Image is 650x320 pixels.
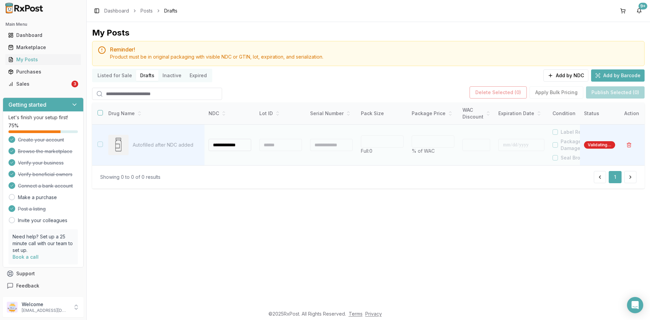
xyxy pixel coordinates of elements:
button: Delete [623,139,635,151]
div: Showing 0 to 0 of 0 results [100,174,160,180]
div: 3 [71,81,78,87]
button: My Posts [3,54,84,65]
span: Post a listing [18,206,46,212]
nav: breadcrumb [104,7,177,14]
div: Marketplace [8,44,78,51]
label: Package Damaged [561,138,599,152]
span: 75 % [8,122,19,129]
h3: Getting started [8,101,46,109]
button: Add by Barcode [591,69,645,82]
p: Let's finish your setup first! [8,114,78,121]
button: Listed for Sale [93,70,136,81]
span: Feedback [16,282,39,289]
div: Sales [8,81,70,87]
span: Create your account [18,136,64,143]
p: Need help? Set up a 25 minute call with our team to set up. [13,233,74,254]
span: Connect a bank account [18,183,73,189]
p: Autofilled after NDC added [133,142,199,148]
a: Privacy [365,311,382,317]
span: Drafts [164,7,177,14]
a: Invite your colleagues [18,217,67,224]
img: RxPost Logo [3,3,46,14]
a: Posts [140,7,153,14]
th: Status [580,103,619,125]
a: Book a call [13,254,39,260]
div: Open Intercom Messenger [627,297,643,313]
span: Browse the marketplace [18,148,72,155]
button: 1 [609,171,622,183]
div: Drug Name [108,110,199,117]
span: Full: 0 [361,148,372,154]
div: Product must be in original packaging with visible NDC or GTIN, lot, expiration, and serialization. [110,54,639,60]
th: Pack Size [357,103,408,125]
button: Feedback [3,280,84,292]
div: My Posts [8,56,78,63]
a: Make a purchase [18,194,57,201]
div: My Posts [92,27,129,38]
button: Add by NDC [543,69,588,82]
span: Verify your business [18,159,64,166]
button: Drafts [136,70,158,81]
button: Inactive [158,70,186,81]
a: Dashboard [104,7,129,14]
button: Expired [186,70,211,81]
div: Validating... [584,141,615,149]
div: Serial Number [310,110,353,117]
button: Marketplace [3,42,84,53]
div: Expiration Date [498,110,544,117]
img: Drug Image [108,135,129,155]
button: 9+ [634,5,645,16]
button: Support [3,268,84,280]
button: Sales3 [3,79,84,89]
div: Dashboard [8,32,78,39]
span: Verify beneficial owners [18,171,72,178]
a: Marketplace [5,41,81,54]
p: [EMAIL_ADDRESS][DOMAIN_NAME] [22,308,69,313]
th: Condition [548,103,599,125]
th: Action [619,103,645,125]
div: Purchases [8,68,78,75]
label: Label Residue [561,129,594,135]
div: 9+ [638,3,647,9]
img: User avatar [7,302,18,313]
h2: Main Menu [5,22,81,27]
span: % of WAC [412,148,435,154]
a: Dashboard [5,29,81,41]
a: My Posts [5,54,81,66]
button: Dashboard [3,30,84,41]
a: Purchases [5,66,81,78]
a: Terms [349,311,363,317]
div: Lot ID [259,110,302,117]
div: NDC [209,110,251,117]
div: Package Price [412,110,454,117]
a: Sales3 [5,78,81,90]
h5: Reminder! [110,47,639,52]
div: WAC Discount [462,107,490,120]
button: Purchases [3,66,84,77]
label: Seal Broken [561,154,589,161]
p: Welcome [22,301,69,308]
